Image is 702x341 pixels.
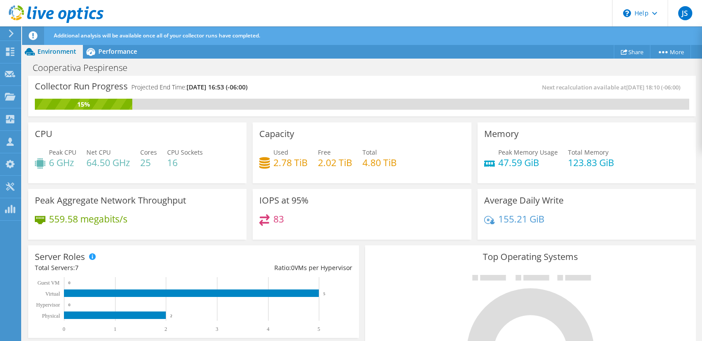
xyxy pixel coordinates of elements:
text: 5 [323,292,325,296]
span: JS [678,6,692,20]
h3: Peak Aggregate Network Throughput [35,196,186,205]
h3: CPU [35,129,52,139]
h4: 6 GHz [49,158,76,167]
text: 2 [170,314,172,318]
text: 0 [63,326,65,332]
text: 0 [68,303,71,307]
h4: 83 [273,214,284,224]
span: [DATE] 16:53 (-06:00) [187,83,247,91]
span: Next recalculation available at [542,83,685,91]
span: Cores [140,148,157,156]
svg: \n [623,9,631,17]
span: Performance [98,47,137,56]
h3: Top Operating Systems [372,252,689,262]
span: Total [362,148,377,156]
span: Net CPU [86,148,111,156]
span: Additional analysis will be available once all of your collector runs have completed. [54,32,260,39]
h1: Cooperativa Pespirense [29,63,141,73]
h3: Capacity [259,129,294,139]
h3: Average Daily Write [484,196,564,205]
span: Used [273,148,288,156]
div: Ratio: VMs per Hypervisor [194,263,352,273]
span: CPU Sockets [167,148,203,156]
span: Peak CPU [49,148,76,156]
span: Total Memory [568,148,609,156]
text: 4 [267,326,269,332]
text: 3 [216,326,218,332]
text: 1 [114,326,116,332]
h3: IOPS at 95% [259,196,309,205]
span: 7 [75,263,78,272]
h4: Projected End Time: [131,82,247,92]
span: [DATE] 18:10 (-06:00) [626,83,680,91]
h4: 2.02 TiB [318,158,352,167]
span: Free [318,148,331,156]
h4: 559.58 megabits/s [49,214,127,224]
h4: 4.80 TiB [362,158,397,167]
span: Peak Memory Usage [498,148,558,156]
text: Physical [42,313,60,319]
h4: 2.78 TiB [273,158,308,167]
a: Share [614,45,650,59]
h4: 16 [167,158,203,167]
h4: 155.21 GiB [498,214,545,224]
span: 0 [291,263,295,272]
h3: Memory [484,129,519,139]
h4: 123.83 GiB [568,158,614,167]
a: More [650,45,691,59]
h4: 25 [140,158,157,167]
span: Environment [37,47,76,56]
h4: 47.59 GiB [498,158,558,167]
text: Guest VM [37,280,60,286]
text: 5 [317,326,320,332]
div: Total Servers: [35,263,194,273]
text: 2 [164,326,167,332]
div: 15% [35,100,132,109]
text: Hypervisor [36,302,60,308]
text: Virtual [45,291,60,297]
text: 0 [68,281,71,285]
h3: Server Roles [35,252,85,262]
h4: 64.50 GHz [86,158,130,167]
